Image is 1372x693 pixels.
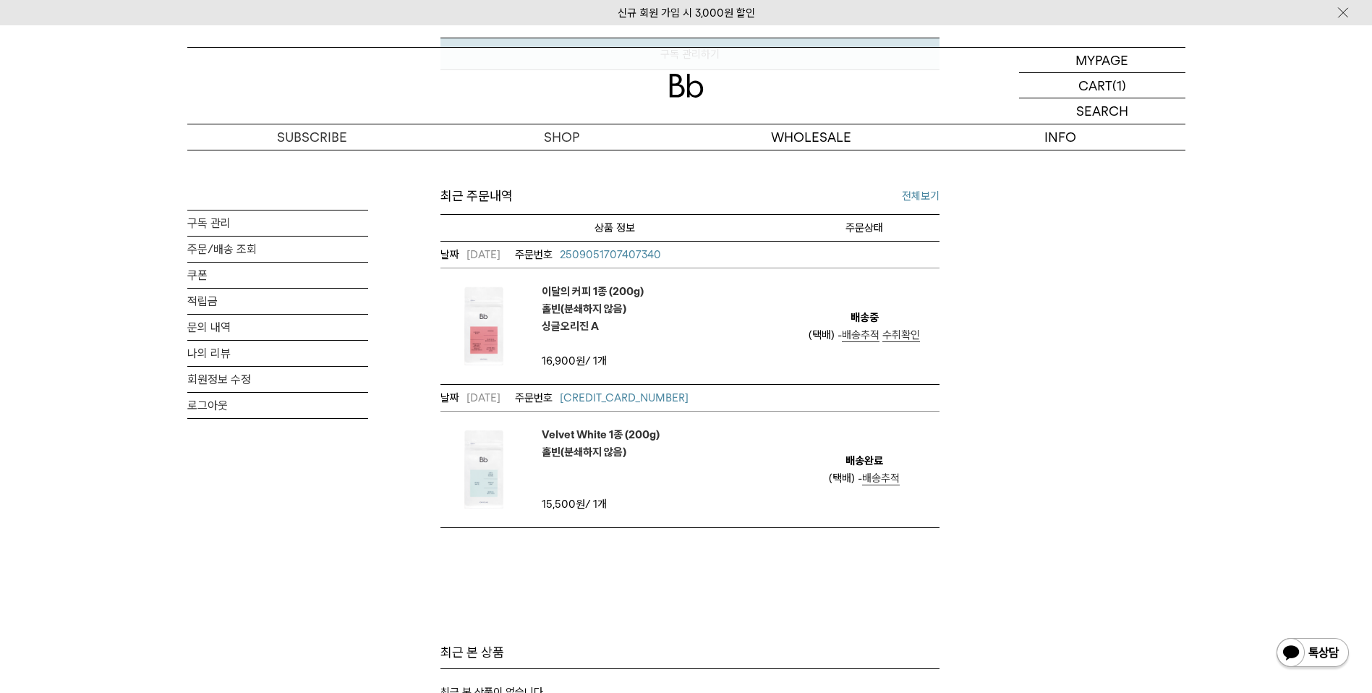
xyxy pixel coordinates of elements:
p: MYPAGE [1075,48,1128,72]
a: CART (1) [1019,73,1185,98]
span: 배송추적 [842,328,879,341]
span: 2509051707407340 [560,248,661,261]
a: SUBSCRIBE [187,124,437,150]
a: 배송추적 [842,328,879,342]
span: 수취확인 [882,328,920,341]
em: 배송중 [851,309,879,326]
p: WHOLESALE [686,124,936,150]
p: SEARCH [1076,98,1128,124]
p: 최근 본 상품 [440,644,939,661]
div: (택배) - [829,469,900,487]
span: 최근 주문내역 [440,186,513,207]
strong: 15,500원 [542,498,585,511]
a: 수취확인 [882,328,920,342]
a: 2509051707407340 [515,246,661,263]
a: 회원정보 수정 [187,367,368,392]
em: [DATE] [440,246,500,263]
div: (택배) - [809,326,920,344]
img: 이달의 커피 [440,283,527,370]
img: 로고 [669,74,704,98]
a: MYPAGE [1019,48,1185,73]
em: [DATE] [440,389,500,407]
a: 쿠폰 [187,263,368,288]
img: 카카오톡 채널 1:1 채팅 버튼 [1275,637,1350,671]
td: / 1개 [542,496,665,513]
a: [CREDIT_CARD_NUMBER] [515,389,689,407]
a: 문의 내역 [187,315,368,340]
td: / 1개 [542,352,665,370]
a: Velvet White 1종 (200g)홀빈(분쇄하지 않음) [542,426,660,461]
em: Velvet White 1종 (200g) 홀빈(분쇄하지 않음) [542,426,660,461]
a: 이달의 커피 1종 (200g)홀빈(분쇄하지 않음)싱글오리진 A [542,283,644,335]
a: 구독 관리 [187,211,368,236]
a: 신규 회원 가입 시 3,000원 할인 [618,7,755,20]
em: 이달의 커피 1종 (200g) 홀빈(분쇄하지 않음) 싱글오리진 A [542,283,644,335]
span: [CREDIT_CARD_NUMBER] [560,391,689,404]
a: 로그아웃 [187,393,368,418]
img: Velvet White [440,426,527,513]
th: 주문상태 [790,214,939,241]
a: 적립금 [187,289,368,314]
a: SHOP [437,124,686,150]
a: 전체보기 [902,187,939,205]
em: 배송완료 [845,452,883,469]
strong: 16,900원 [542,354,585,367]
p: INFO [936,124,1185,150]
p: (1) [1112,73,1126,98]
a: 나의 리뷰 [187,341,368,366]
a: 배송추적 [862,472,900,485]
p: CART [1078,73,1112,98]
th: 상품명/옵션 [440,214,790,241]
a: 주문/배송 조회 [187,237,368,262]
